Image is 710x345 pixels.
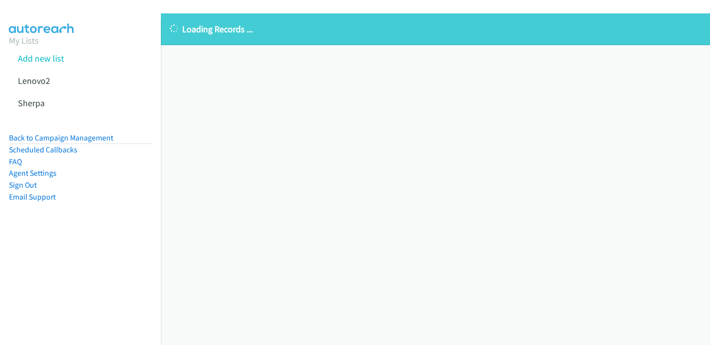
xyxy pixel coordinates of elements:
[9,35,39,46] a: My Lists
[9,145,77,154] a: Scheduled Callbacks
[9,168,57,178] a: Agent Settings
[9,192,56,202] a: Email Support
[9,157,22,166] a: FAQ
[170,22,701,36] p: Loading Records ...
[9,180,37,190] a: Sign Out
[18,97,45,109] a: Sherpa
[9,133,113,142] a: Back to Campaign Management
[18,53,64,64] a: Add new list
[18,75,50,86] a: Lenovo2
